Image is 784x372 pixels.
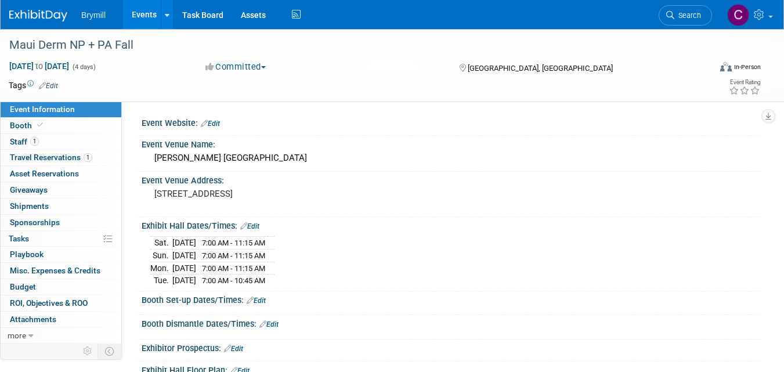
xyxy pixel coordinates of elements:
[172,262,196,275] td: [DATE]
[9,10,67,21] img: ExhibitDay
[10,185,48,194] span: Giveaways
[30,137,39,146] span: 1
[202,264,265,273] span: 7:00 AM - 11:15 AM
[10,121,45,130] span: Booth
[172,237,196,250] td: [DATE]
[1,328,121,344] a: more
[10,250,44,259] span: Playbook
[674,11,701,20] span: Search
[10,266,100,275] span: Misc. Expenses & Credits
[37,122,43,128] i: Booth reservation complete
[729,80,760,85] div: Event Rating
[10,315,56,324] span: Attachments
[142,340,761,355] div: Exhibitor Prospectus:
[1,312,121,327] a: Attachments
[1,231,121,247] a: Tasks
[10,153,92,162] span: Travel Reservations
[10,201,49,211] span: Shipments
[142,172,761,186] div: Event Venue Address:
[468,64,613,73] span: [GEOGRAPHIC_DATA], [GEOGRAPHIC_DATA]
[150,237,172,250] td: Sat.
[224,345,243,353] a: Edit
[650,60,761,78] div: Event Format
[10,218,60,227] span: Sponsorships
[247,297,266,305] a: Edit
[202,239,265,247] span: 7:00 AM - 11:15 AM
[154,189,387,199] pre: [STREET_ADDRESS]
[1,166,121,182] a: Asset Reservations
[201,61,270,73] button: Committed
[202,251,265,260] span: 7:00 AM - 11:15 AM
[240,222,259,230] a: Edit
[1,198,121,214] a: Shipments
[1,263,121,279] a: Misc. Expenses & Credits
[1,247,121,262] a: Playbook
[81,10,106,20] span: Brymill
[39,82,58,90] a: Edit
[10,169,79,178] span: Asset Reservations
[720,62,732,71] img: Format-Inperson.png
[150,275,172,287] td: Tue.
[98,344,122,359] td: Toggle Event Tabs
[10,137,39,146] span: Staff
[142,291,761,306] div: Booth Set-up Dates/Times:
[727,4,749,26] img: Cindy O
[8,331,26,340] span: more
[9,80,58,91] td: Tags
[659,5,712,26] a: Search
[10,298,88,308] span: ROI, Objectives & ROO
[172,275,196,287] td: [DATE]
[78,344,98,359] td: Personalize Event Tab Strip
[1,279,121,295] a: Budget
[9,61,70,71] span: [DATE] [DATE]
[202,276,265,285] span: 7:00 AM - 10:45 AM
[1,102,121,117] a: Event Information
[1,134,121,150] a: Staff1
[150,262,172,275] td: Mon.
[734,63,761,71] div: In-Person
[142,315,761,330] div: Booth Dismantle Dates/Times:
[1,118,121,133] a: Booth
[1,215,121,230] a: Sponsorships
[1,182,121,198] a: Giveaways
[5,35,697,56] div: Maui Derm NP + PA Fall
[1,295,121,311] a: ROI, Objectives & ROO
[71,63,96,71] span: (4 days)
[259,320,279,328] a: Edit
[142,114,761,129] div: Event Website:
[10,104,75,114] span: Event Information
[142,217,761,232] div: Exhibit Hall Dates/Times:
[10,282,36,291] span: Budget
[142,136,761,150] div: Event Venue Name:
[34,62,45,71] span: to
[201,120,220,128] a: Edit
[84,153,92,162] span: 1
[1,150,121,165] a: Travel Reservations1
[150,250,172,262] td: Sun.
[150,149,752,167] div: [PERSON_NAME] [GEOGRAPHIC_DATA]
[172,250,196,262] td: [DATE]
[9,234,29,243] span: Tasks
